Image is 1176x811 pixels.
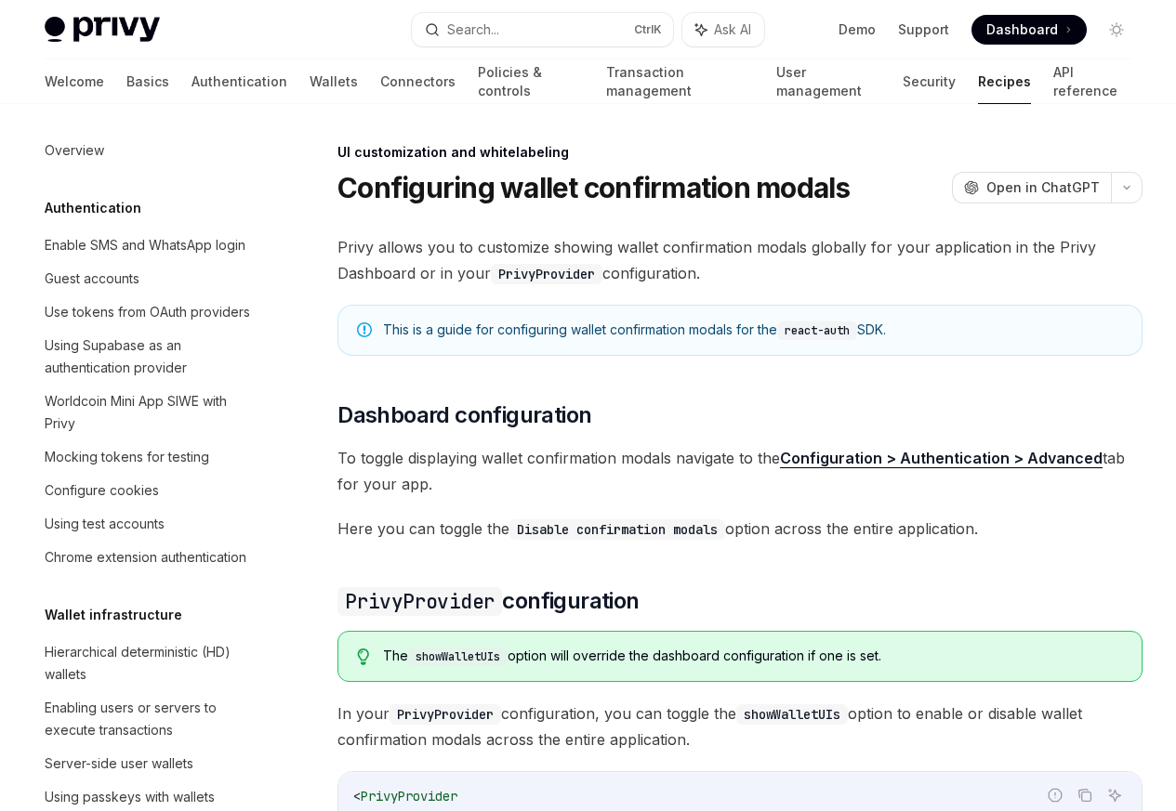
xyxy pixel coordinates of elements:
a: Using Supabase as an authentication provider [30,329,268,385]
a: Dashboard [971,15,1087,45]
a: Guest accounts [30,262,268,295]
span: Dashboard configuration [337,400,591,430]
div: The option will override the dashboard configuration if one is set. [383,647,1123,666]
div: Server-side user wallets [45,752,193,775]
code: PrivyProvider [390,704,501,725]
div: UI customization and whitelabeling [337,143,1143,162]
code: PrivyProvider [491,264,602,284]
span: < [353,788,361,804]
code: showWalletUIs [408,647,508,666]
a: Use tokens from OAuth providers [30,295,268,329]
a: API reference [1053,59,1131,104]
button: Report incorrect code [1043,783,1067,807]
span: In your configuration, you can toggle the option to enable or disable wallet confirmation modals ... [337,700,1143,752]
a: Hierarchical deterministic (HD) wallets [30,635,268,691]
div: Use tokens from OAuth providers [45,301,250,323]
div: Hierarchical deterministic (HD) wallets [45,641,257,686]
a: Security [903,59,956,104]
h1: Configuring wallet confirmation modals [337,171,851,204]
a: Overview [30,134,268,167]
a: Transaction management [606,59,753,104]
button: Search...CtrlK [412,13,673,46]
a: Worldcoin Mini App SIWE with Privy [30,385,268,440]
a: Enable SMS and WhatsApp login [30,229,268,262]
a: Configuration > Authentication > Advanced [780,449,1103,468]
button: Ask AI [1103,783,1127,807]
span: Privy allows you to customize showing wallet confirmation modals globally for your application in... [337,234,1143,286]
div: Using passkeys with wallets [45,786,215,808]
div: Chrome extension authentication [45,546,246,569]
div: Overview [45,139,104,162]
img: light logo [45,17,160,43]
div: This is a guide for configuring wallet confirmation modals for the SDK. [383,320,1123,340]
a: Basics [126,59,169,104]
a: Authentication [192,59,287,104]
code: PrivyProvider [337,587,502,616]
div: Using Supabase as an authentication provider [45,334,257,379]
span: Dashboard [986,20,1058,39]
span: Ask AI [714,20,751,39]
a: Demo [839,20,876,39]
div: Enable SMS and WhatsApp login [45,234,245,256]
svg: Note [357,322,372,337]
a: Connectors [380,59,456,104]
a: Recipes [978,59,1031,104]
button: Ask AI [682,13,764,46]
svg: Tip [357,648,370,665]
code: showWalletUIs [736,704,848,725]
div: Mocking tokens for testing [45,446,209,468]
a: Welcome [45,59,104,104]
a: User management [776,59,881,104]
div: Configure cookies [45,479,159,502]
a: Policies & controls [478,59,584,104]
a: Support [898,20,949,39]
div: Search... [447,19,499,41]
a: Mocking tokens for testing [30,440,268,474]
button: Toggle dark mode [1102,15,1131,45]
div: Worldcoin Mini App SIWE with Privy [45,390,257,435]
a: Enabling users or servers to execute transactions [30,691,268,747]
span: Ctrl K [634,22,662,37]
span: PrivyProvider [361,788,457,804]
button: Copy the contents from the code block [1073,783,1097,807]
a: Server-side user wallets [30,747,268,780]
button: Open in ChatGPT [952,172,1111,203]
div: Using test accounts [45,513,165,535]
div: Guest accounts [45,268,139,290]
a: Configure cookies [30,474,268,507]
span: configuration [337,586,639,616]
a: Using test accounts [30,507,268,541]
span: Open in ChatGPT [986,178,1100,197]
h5: Wallet infrastructure [45,604,182,626]
a: Wallets [310,59,358,104]
a: Chrome extension authentication [30,541,268,574]
code: react-auth [777,321,857,340]
div: Enabling users or servers to execute transactions [45,697,257,741]
span: To toggle displaying wallet confirmation modals navigate to the tab for your app. [337,445,1143,497]
span: Here you can toggle the option across the entire application. [337,516,1143,542]
code: Disable confirmation modals [509,519,725,540]
h5: Authentication [45,197,141,219]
